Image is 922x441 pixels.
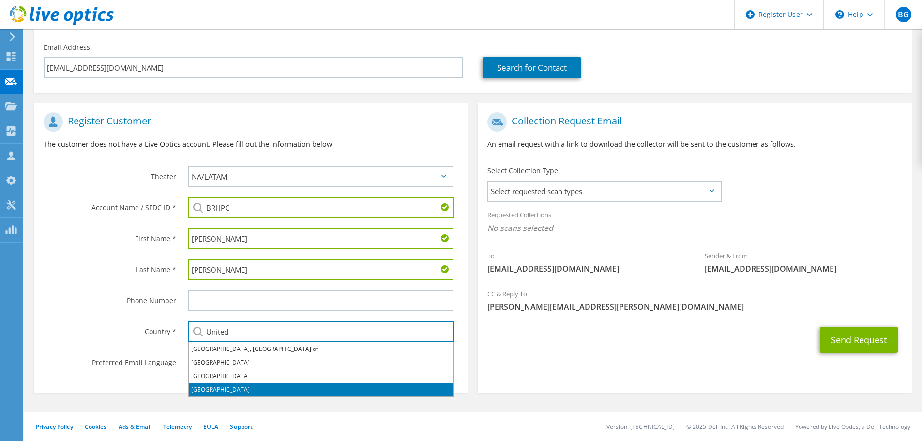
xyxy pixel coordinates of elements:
div: Sender & From [695,245,912,279]
label: Last Name * [44,259,176,274]
span: BG [896,7,911,22]
li: © 2025 Dell Inc. All Rights Reserved [686,423,784,431]
a: Search for Contact [483,57,581,78]
label: Country * [44,321,176,336]
span: [EMAIL_ADDRESS][DOMAIN_NAME] [705,263,903,274]
svg: \n [835,10,844,19]
h1: Register Customer [44,112,453,132]
li: Version: [TECHNICAL_ID] [606,423,675,431]
p: An email request with a link to download the collector will be sent to the customer as follows. [487,139,902,150]
label: First Name * [44,228,176,243]
li: [GEOGRAPHIC_DATA] [189,369,453,383]
label: Theater [44,166,176,182]
p: The customer does not have a Live Optics account. Please fill out the information below. [44,139,458,150]
a: Support [230,423,253,431]
div: CC & Reply To [478,284,912,317]
li: Powered by Live Optics, a Dell Technology [795,423,910,431]
span: [PERSON_NAME][EMAIL_ADDRESS][PERSON_NAME][DOMAIN_NAME] [487,302,902,312]
h1: Collection Request Email [487,112,897,132]
label: Preferred Email Language [44,352,176,367]
label: Account Name / SFDC ID * [44,197,176,213]
button: Send Request [820,327,898,353]
div: To [478,245,695,279]
li: [GEOGRAPHIC_DATA] [189,383,453,396]
label: Select Collection Type [487,166,558,176]
div: Requested Collections [478,205,912,241]
label: Email Address [44,43,90,52]
label: Phone Number [44,290,176,305]
a: Cookies [85,423,107,431]
span: No scans selected [487,223,902,233]
a: EULA [203,423,218,431]
span: Select requested scan types [488,182,720,201]
span: [EMAIL_ADDRESS][DOMAIN_NAME] [487,263,685,274]
a: Ads & Email [119,423,151,431]
a: Telemetry [163,423,192,431]
li: [GEOGRAPHIC_DATA], [GEOGRAPHIC_DATA] of [189,342,453,356]
li: [GEOGRAPHIC_DATA] [189,356,453,369]
a: Privacy Policy [36,423,73,431]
